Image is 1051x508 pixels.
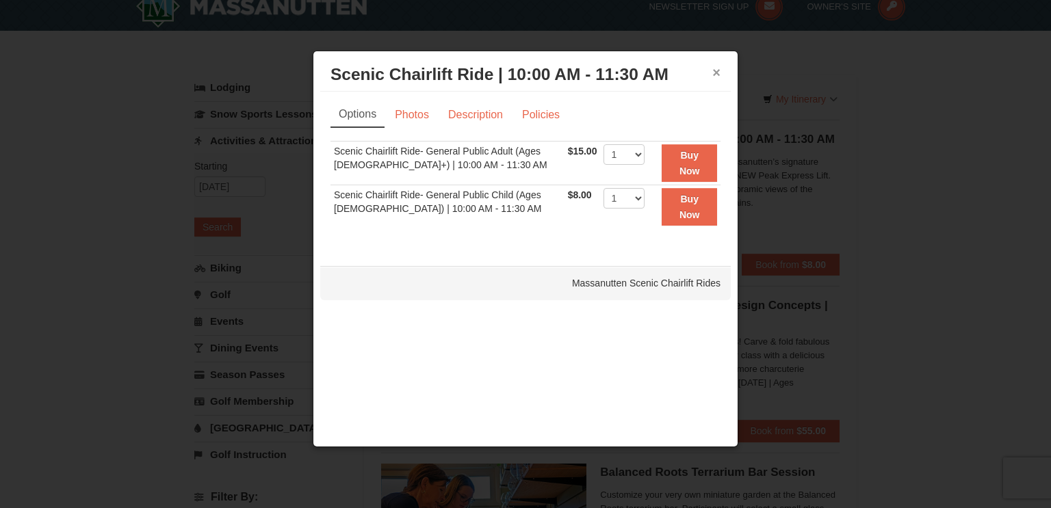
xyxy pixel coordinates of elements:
[679,193,700,219] strong: Buy Now
[679,150,700,176] strong: Buy Now
[320,266,731,300] div: Massanutten Scenic Chairlift Rides
[330,64,721,85] h3: Scenic Chairlift Ride | 10:00 AM - 11:30 AM
[662,144,717,182] button: Buy Now
[330,185,565,228] td: Scenic Chairlift Ride- General Public Child (Ages [DEMOGRAPHIC_DATA]) | 10:00 AM - 11:30 AM
[662,188,717,226] button: Buy Now
[513,102,569,128] a: Policies
[568,189,592,200] span: $8.00
[386,102,438,128] a: Photos
[712,66,721,79] button: ×
[439,102,512,128] a: Description
[330,102,385,128] a: Options
[330,142,565,185] td: Scenic Chairlift Ride- General Public Adult (Ages [DEMOGRAPHIC_DATA]+) | 10:00 AM - 11:30 AM
[568,146,597,157] span: $15.00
